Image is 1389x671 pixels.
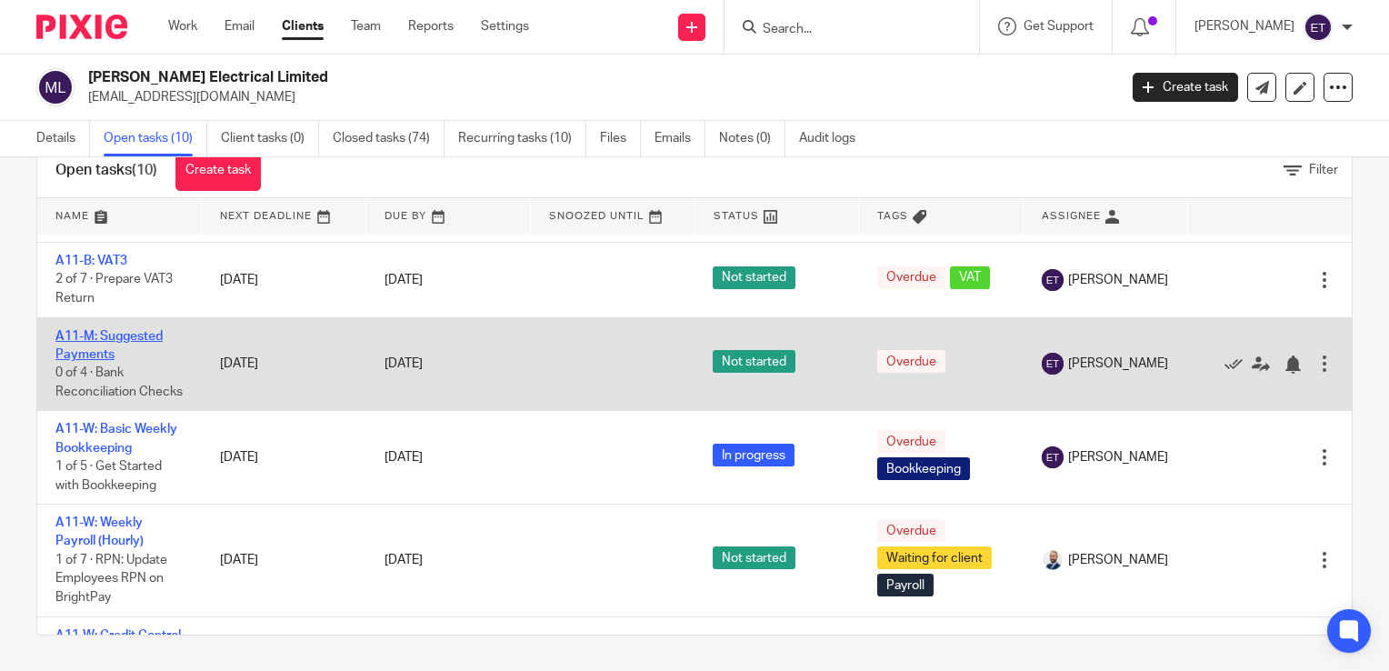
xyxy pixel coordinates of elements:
img: Pixie [36,15,127,39]
span: [PERSON_NAME] [1068,271,1168,289]
img: Mark%20LI%20profiler.png [1042,549,1064,571]
span: [DATE] [385,357,423,370]
a: Open tasks (10) [104,121,207,156]
img: svg%3E [1042,446,1064,468]
a: Notes (0) [719,121,785,156]
span: Overdue [877,430,945,453]
span: Overdue [877,266,945,289]
p: [EMAIL_ADDRESS][DOMAIN_NAME] [88,88,1105,106]
a: A11-W: Credit Control [55,629,181,642]
span: Snoozed Until [549,211,645,221]
a: Emails [655,121,705,156]
span: Bookkeeping [877,457,970,480]
a: Team [351,17,381,35]
td: [DATE] [202,243,366,317]
span: 1 of 7 · RPN: Update Employees RPN on BrightPay [55,554,167,604]
a: A11-B: VAT3 [55,255,127,267]
img: svg%3E [36,68,75,106]
span: Not started [713,266,795,289]
span: (10) [132,163,157,177]
a: Clients [282,17,324,35]
span: [PERSON_NAME] [1068,551,1168,569]
span: [DATE] [385,554,423,566]
a: Settings [481,17,529,35]
span: Filter [1309,164,1338,176]
img: svg%3E [1304,13,1333,42]
img: svg%3E [1042,353,1064,375]
span: [DATE] [385,274,423,286]
span: Tags [877,211,908,221]
a: Mark as done [1224,355,1252,373]
a: Create task [1133,73,1238,102]
a: Closed tasks (74) [333,121,445,156]
a: A11-W: Basic Weekly Bookkeeping [55,423,177,454]
span: 0 of 4 · Bank Reconciliation Checks [55,366,183,398]
a: Email [225,17,255,35]
a: Files [600,121,641,156]
span: Payroll [877,574,934,596]
a: A11-W: Weekly Payroll (Hourly) [55,516,144,547]
h2: [PERSON_NAME] Electrical Limited [88,68,902,87]
span: Overdue [877,519,945,542]
td: [DATE] [202,411,366,505]
a: Recurring tasks (10) [458,121,586,156]
a: Create task [175,150,261,191]
span: Status [714,211,759,221]
a: Details [36,121,90,156]
span: Not started [713,546,795,569]
span: [DATE] [385,451,423,464]
input: Search [761,22,924,38]
span: 1 of 5 · Get Started with Bookkeeping [55,460,162,492]
a: Reports [408,17,454,35]
span: Not started [713,350,795,373]
a: Client tasks (0) [221,121,319,156]
span: 2 of 7 · Prepare VAT3 Return [55,274,173,305]
span: [PERSON_NAME] [1068,448,1168,466]
span: [PERSON_NAME] [1068,355,1168,373]
p: [PERSON_NAME] [1194,17,1294,35]
h1: Open tasks [55,161,157,180]
span: Overdue [877,350,945,373]
span: VAT [950,266,990,289]
a: Audit logs [799,121,869,156]
span: Get Support [1024,20,1094,33]
span: In progress [713,444,794,466]
a: Work [168,17,197,35]
td: [DATE] [202,505,366,616]
td: [DATE] [202,317,366,411]
span: Waiting for client [877,546,992,569]
img: svg%3E [1042,269,1064,291]
a: A11-M: Suggested Payments [55,330,163,361]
